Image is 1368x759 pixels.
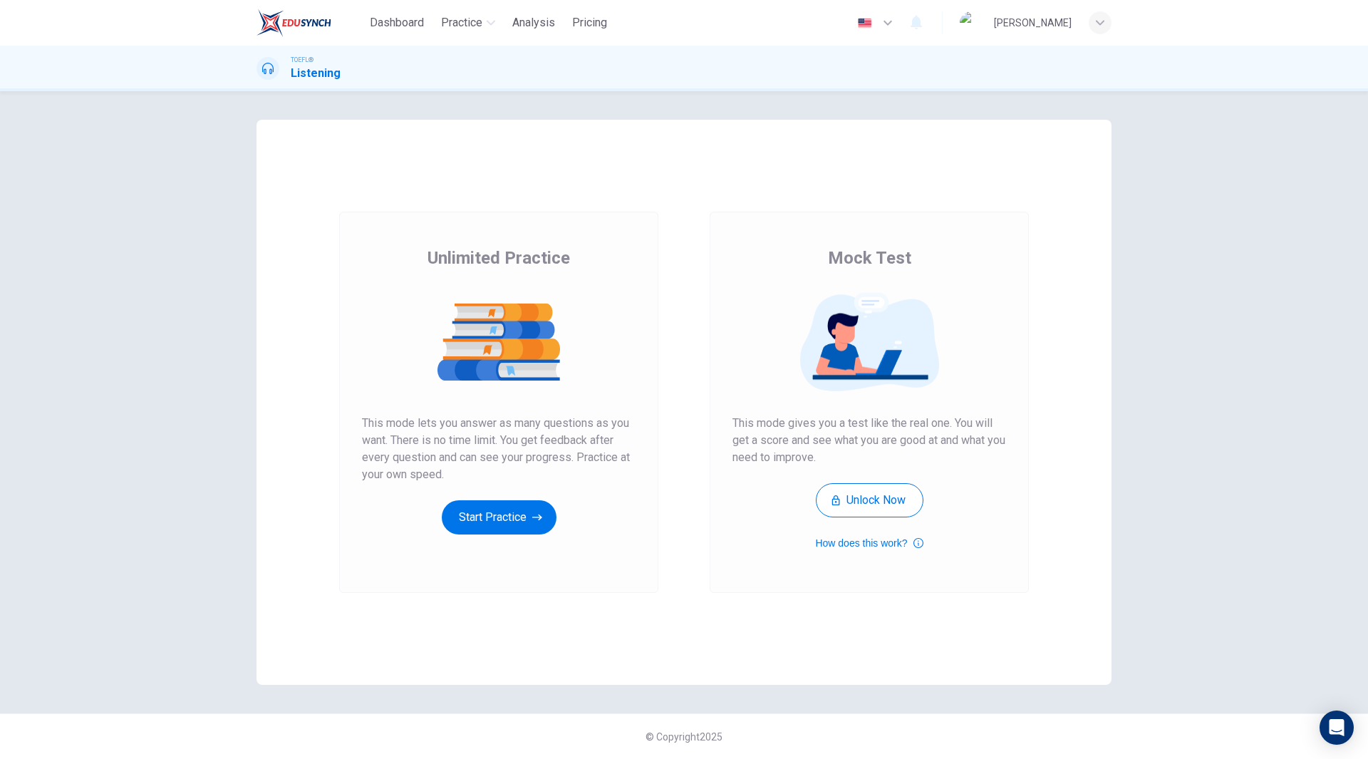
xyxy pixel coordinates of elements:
[435,10,501,36] button: Practice
[442,500,556,535] button: Start Practice
[994,14,1072,31] div: [PERSON_NAME]
[362,415,636,483] span: This mode lets you answer as many questions as you want. There is no time limit. You get feedback...
[732,415,1006,466] span: This mode gives you a test like the real one. You will get a score and see what you are good at a...
[828,247,911,269] span: Mock Test
[815,535,923,552] button: How does this work?
[572,14,607,31] span: Pricing
[364,10,430,36] button: Dashboard
[370,14,424,31] span: Dashboard
[646,731,722,743] span: © Copyright 2025
[441,14,482,31] span: Practice
[256,9,364,37] a: EduSynch logo
[960,11,983,34] img: Profile picture
[566,10,613,36] button: Pricing
[507,10,561,36] button: Analysis
[856,18,874,29] img: en
[816,483,923,517] button: Unlock Now
[427,247,570,269] span: Unlimited Practice
[291,55,313,65] span: TOEFL®
[256,9,331,37] img: EduSynch logo
[1320,711,1354,745] div: Open Intercom Messenger
[512,14,555,31] span: Analysis
[291,65,341,82] h1: Listening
